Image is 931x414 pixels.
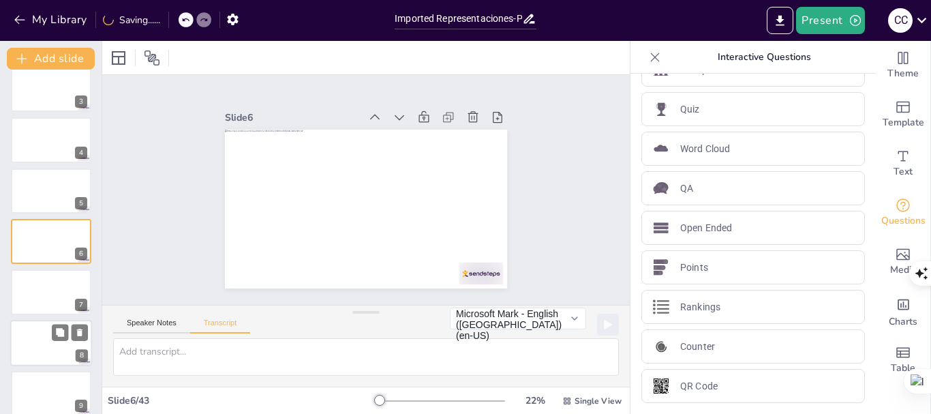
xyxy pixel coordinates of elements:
p: QR Code [680,379,718,394]
img: Counter icon [653,338,669,355]
div: 4 [75,147,87,159]
img: Word Cloud icon [653,141,669,157]
p: Word Cloud [680,142,730,156]
div: 7 [11,269,91,314]
button: Delete Slide [72,324,88,340]
img: Points icon [653,259,669,276]
button: Duplicate Slide [52,324,68,340]
img: QR Code icon [653,378,669,394]
p: Open Ended [680,221,732,235]
button: My Library [10,9,93,31]
p: Interactive Questions [666,41,862,74]
img: QA icon [653,180,669,196]
div: 7 [75,299,87,311]
button: C C [888,7,913,34]
img: Open Ended icon [653,220,669,236]
span: Single View [575,396,622,406]
span: Theme [887,66,919,81]
div: Saving...... [103,14,160,27]
div: Layout [108,47,129,69]
span: Table [891,361,915,376]
div: 5 [75,197,87,209]
div: Slide 6 [431,76,485,209]
img: Rankings icon [653,299,669,315]
div: 8 [76,349,88,361]
button: Present [796,7,864,34]
div: 22 % [519,394,551,407]
div: 6 [75,248,87,260]
div: Add charts and graphs [876,286,930,336]
p: Counter [680,340,715,354]
div: Add text boxes [876,139,930,188]
span: Position [144,50,160,66]
span: Media [890,263,917,278]
input: Insert title [395,9,522,29]
div: 8 [10,320,92,366]
p: QA [680,181,693,196]
div: Add ready made slides [876,90,930,139]
button: Export to PowerPoint [767,7,793,34]
span: Template [883,115,924,130]
span: Text [894,164,913,179]
button: Speaker Notes [113,319,190,334]
img: Quiz icon [653,101,669,117]
button: Play [597,314,619,336]
div: 5 [11,168,91,213]
p: Quiz [680,102,700,117]
div: 3 [75,95,87,108]
div: Get real-time input from your audience [876,188,930,237]
div: Slide 6 / 43 [108,394,374,407]
p: Points [680,261,708,275]
button: Transcript [190,319,251,334]
div: Change the overall theme [876,41,930,90]
div: 4 [11,117,91,162]
button: Microsoft Mark - English ([GEOGRAPHIC_DATA]) (en-US) [450,308,586,329]
div: Add a table [876,336,930,385]
div: 6 [11,219,91,264]
span: Questions [881,213,926,228]
span: Charts [889,314,917,329]
div: 3 [11,67,91,112]
p: Rankings [680,300,720,314]
div: Add images, graphics, shapes or video [876,237,930,286]
div: 9 [75,400,87,412]
button: Add slide [7,48,95,70]
div: C C [888,8,913,33]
